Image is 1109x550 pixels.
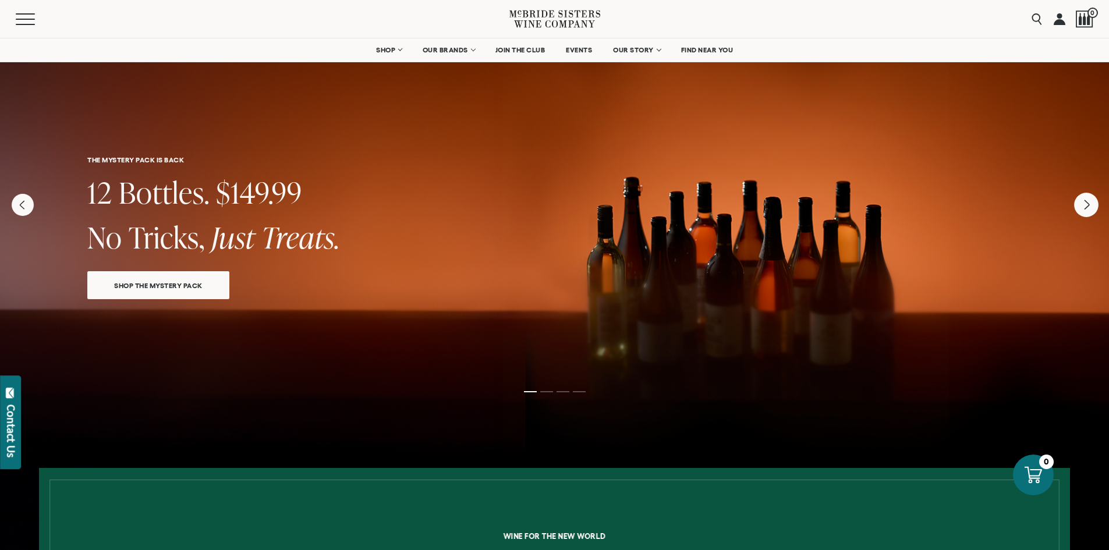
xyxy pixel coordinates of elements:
li: Page dot 3 [557,391,569,392]
span: Treats. [261,217,340,257]
li: Page dot 4 [573,391,586,392]
span: 0 [1087,8,1098,18]
a: EVENTS [558,38,600,62]
h6: THE MYSTERY PACK IS BACK [87,156,1022,164]
span: No [87,217,122,257]
span: Tricks, [129,217,205,257]
a: SHOP THE MYSTERY PACK [87,271,229,299]
li: Page dot 1 [524,391,537,392]
h6: Wine for the new world [129,532,979,540]
span: OUR STORY [613,46,654,54]
a: OUR BRANDS [415,38,482,62]
a: OUR STORY [605,38,668,62]
span: JOIN THE CLUB [495,46,545,54]
button: Mobile Menu Trigger [16,13,58,25]
a: SHOP [369,38,409,62]
div: 0 [1039,455,1054,469]
div: Contact Us [5,404,17,457]
span: Bottles. [119,172,210,212]
span: $149.99 [216,172,302,212]
button: Next [1074,193,1099,217]
span: SHOP THE MYSTERY PACK [94,279,223,292]
span: 12 [87,172,112,212]
span: EVENTS [566,46,592,54]
button: Previous [12,194,34,216]
span: Just [211,217,255,257]
li: Page dot 2 [540,391,553,392]
span: OUR BRANDS [423,46,468,54]
span: FIND NEAR YOU [681,46,734,54]
span: SHOP [376,46,396,54]
a: JOIN THE CLUB [488,38,553,62]
a: FIND NEAR YOU [674,38,741,62]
